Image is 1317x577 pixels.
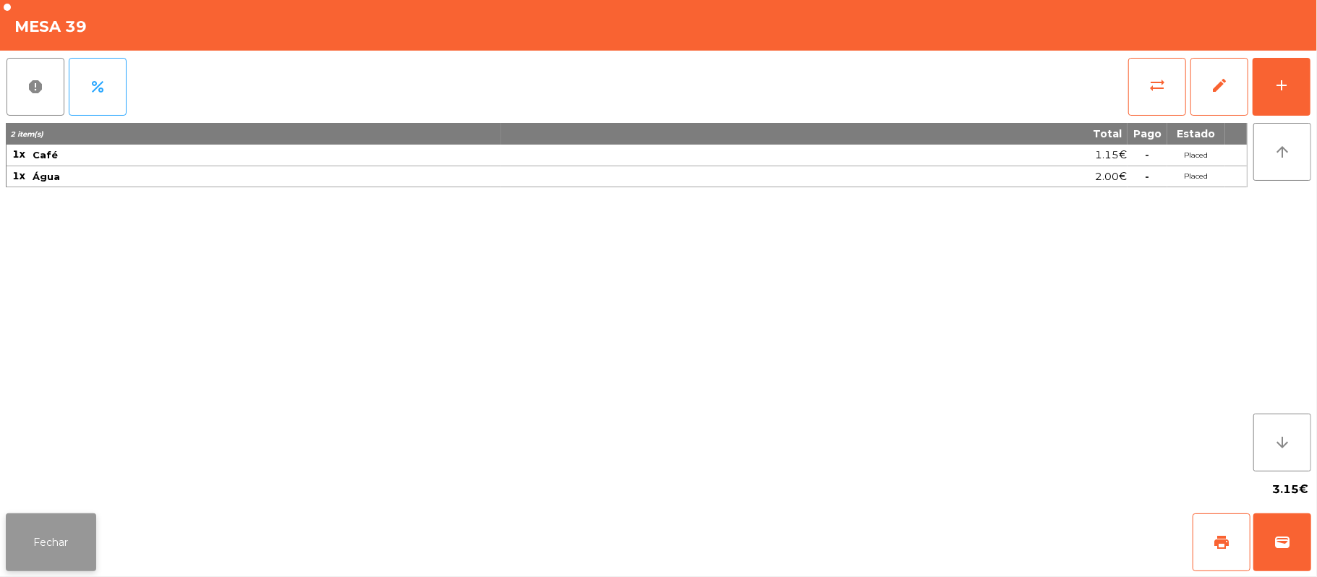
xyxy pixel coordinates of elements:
[33,149,58,161] span: Café
[12,148,25,161] span: 1x
[6,513,96,571] button: Fechar
[89,78,106,95] span: percent
[1148,77,1166,94] span: sync_alt
[1128,123,1167,145] th: Pago
[1167,123,1225,145] th: Estado
[33,171,60,182] span: Água
[14,16,87,38] h4: Mesa 39
[10,129,43,139] span: 2 item(s)
[1128,58,1186,116] button: sync_alt
[1211,77,1228,94] span: edit
[1095,145,1127,165] span: 1.15€
[27,78,44,95] span: report
[1190,58,1248,116] button: edit
[1253,58,1310,116] button: add
[1167,166,1225,188] td: Placed
[1273,77,1290,94] div: add
[1253,123,1311,181] button: arrow_upward
[1253,513,1311,571] button: wallet
[1167,145,1225,166] td: Placed
[1272,479,1308,500] span: 3.15€
[7,58,64,116] button: report
[1146,148,1150,161] span: -
[1274,434,1291,451] i: arrow_downward
[1253,414,1311,471] button: arrow_downward
[501,123,1128,145] th: Total
[1095,167,1127,187] span: 2.00€
[1274,143,1291,161] i: arrow_upward
[1146,170,1150,183] span: -
[69,58,127,116] button: percent
[1274,534,1291,551] span: wallet
[12,169,25,182] span: 1x
[1213,534,1230,551] span: print
[1193,513,1250,571] button: print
